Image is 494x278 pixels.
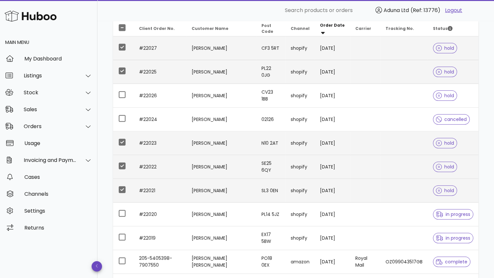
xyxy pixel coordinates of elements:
[315,21,350,36] th: Order Date: Sorted descending. Activate to remove sorting.
[384,7,409,14] span: Aduna Ltd
[315,203,350,226] td: [DATE]
[285,155,315,179] td: shopify
[186,21,256,36] th: Customer Name
[285,203,315,226] td: shopify
[134,250,186,273] td: 205-5405398-7907550
[285,84,315,108] td: shopify
[134,179,186,203] td: #22021
[256,60,285,84] td: PL22 0JG
[24,208,92,214] div: Settings
[350,21,380,36] th: Carrier
[285,179,315,203] td: shopify
[315,84,350,108] td: [DATE]
[436,70,454,74] span: hold
[24,89,77,96] div: Stock
[134,36,186,60] td: #22027
[256,108,285,131] td: 02126
[315,179,350,203] td: [DATE]
[24,56,92,62] div: My Dashboard
[256,179,285,203] td: SL3 0EN
[315,108,350,131] td: [DATE]
[285,108,315,131] td: shopify
[5,9,57,23] img: Huboo Logo
[186,60,256,84] td: [PERSON_NAME]
[134,21,186,36] th: Client Order No.
[186,203,256,226] td: [PERSON_NAME]
[285,36,315,60] td: shopify
[186,131,256,155] td: [PERSON_NAME]
[186,155,256,179] td: [PERSON_NAME]
[436,141,454,145] span: hold
[139,26,175,31] span: Client Order No.
[436,165,454,169] span: hold
[24,106,77,113] div: Sales
[24,225,92,231] div: Returns
[436,93,454,98] span: hold
[191,26,228,31] span: Customer Name
[386,26,414,31] span: Tracking No.
[355,26,371,31] span: Carrier
[256,84,285,108] td: CV23 1BB
[186,179,256,203] td: [PERSON_NAME]
[186,84,256,108] td: [PERSON_NAME]
[433,26,452,31] span: Status
[380,250,428,273] td: OZ099043517GB
[134,226,186,250] td: #22019
[186,108,256,131] td: [PERSON_NAME]
[24,191,92,197] div: Channels
[261,23,273,34] span: Post Code
[134,203,186,226] td: #22020
[256,21,285,36] th: Post Code
[436,46,454,50] span: hold
[186,250,256,273] td: [PERSON_NAME] [PERSON_NAME]
[436,117,467,122] span: cancelled
[24,157,77,163] div: Invoicing and Payments
[256,155,285,179] td: SE25 6QY
[256,250,285,273] td: PO18 0EX
[291,26,310,31] span: Channel
[315,131,350,155] td: [DATE]
[436,259,467,264] span: complete
[134,155,186,179] td: #22022
[285,131,315,155] td: shopify
[186,36,256,60] td: [PERSON_NAME]
[436,188,454,193] span: hold
[24,174,92,180] div: Cases
[285,60,315,84] td: shopify
[445,7,462,14] a: Logout
[256,36,285,60] td: CF3 5RT
[256,203,285,226] td: PL14 5JZ
[411,7,440,14] span: (Ref: 13776)
[285,226,315,250] td: shopify
[436,236,470,240] span: in progress
[134,108,186,131] td: #22024
[436,212,470,217] span: in progress
[320,22,345,28] span: Order Date
[315,60,350,84] td: [DATE]
[24,123,77,129] div: Orders
[315,250,350,273] td: [DATE]
[315,155,350,179] td: [DATE]
[315,226,350,250] td: [DATE]
[24,140,92,146] div: Usage
[428,21,478,36] th: Status
[256,226,285,250] td: EX17 5BW
[134,131,186,155] td: #22023
[134,60,186,84] td: #22025
[315,36,350,60] td: [DATE]
[380,21,428,36] th: Tracking No.
[350,250,380,273] td: Royal Mail
[256,131,285,155] td: N10 2AT
[285,250,315,273] td: amazon
[24,73,77,79] div: Listings
[134,84,186,108] td: #22026
[186,226,256,250] td: [PERSON_NAME]
[285,21,315,36] th: Channel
